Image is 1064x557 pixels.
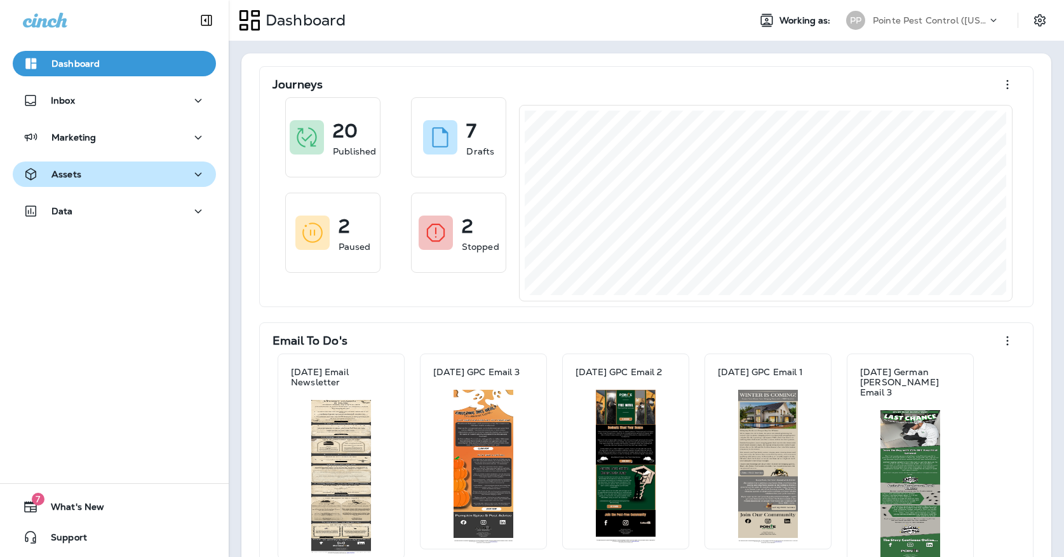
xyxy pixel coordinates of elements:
[38,502,104,517] span: What's New
[51,58,100,69] p: Dashboard
[576,367,663,377] p: [DATE] GPC Email 2
[462,220,473,233] p: 2
[32,493,44,505] span: 7
[13,162,216,187] button: Assets
[466,125,476,137] p: 7
[51,132,96,142] p: Marketing
[339,240,371,253] p: Paused
[718,367,804,377] p: [DATE] GPC Email 1
[333,125,358,137] p: 20
[13,51,216,76] button: Dashboard
[13,198,216,224] button: Data
[273,78,323,91] p: Journeys
[339,220,350,233] p: 2
[575,390,677,544] img: b1f8fd74-6800-438f-a674-0beb92551852.jpg
[13,525,216,550] button: Support
[860,367,960,397] p: [DATE] German [PERSON_NAME] Email 3
[189,8,224,33] button: Collapse Sidebar
[13,88,216,113] button: Inbox
[13,125,216,150] button: Marketing
[333,145,376,158] p: Published
[38,532,87,547] span: Support
[51,206,73,216] p: Data
[290,400,392,554] img: 13a9a76c-29ae-48fa-a7e4-c290e2d1c391.jpg
[273,334,347,347] p: Email To Do's
[466,145,494,158] p: Drafts
[291,367,391,387] p: [DATE] Email Newsletter
[779,15,833,26] span: Working as:
[1028,9,1051,32] button: Settings
[433,390,534,544] img: 3db6c24a-ad90-42ec-93a5-d411127718ad.jpg
[260,11,346,30] p: Dashboard
[873,15,987,25] p: Pointe Pest Control ([US_STATE])
[433,367,520,377] p: [DATE] GPC Email 3
[51,169,81,179] p: Assets
[13,494,216,519] button: 7What's New
[462,240,499,253] p: Stopped
[51,95,75,106] p: Inbox
[846,11,865,30] div: PP
[717,390,819,544] img: 2282a917-da76-4b1e-a71f-b2c164c1fd24.jpg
